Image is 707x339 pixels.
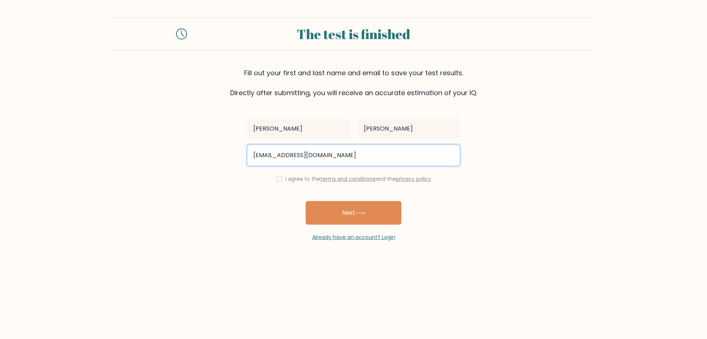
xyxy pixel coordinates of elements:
a: terms and conditions [320,175,376,183]
button: Next [306,201,401,225]
input: Last name [358,118,460,139]
a: Already have an account? Login [312,234,395,241]
input: First name [247,118,349,139]
div: Fill out your first and last name and email to save your test results. Directly after submitting,... [110,68,597,98]
label: I agree to the and the [285,175,431,183]
a: privacy policy [396,175,431,183]
input: Email [247,145,460,166]
div: The test is finished [196,24,511,44]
